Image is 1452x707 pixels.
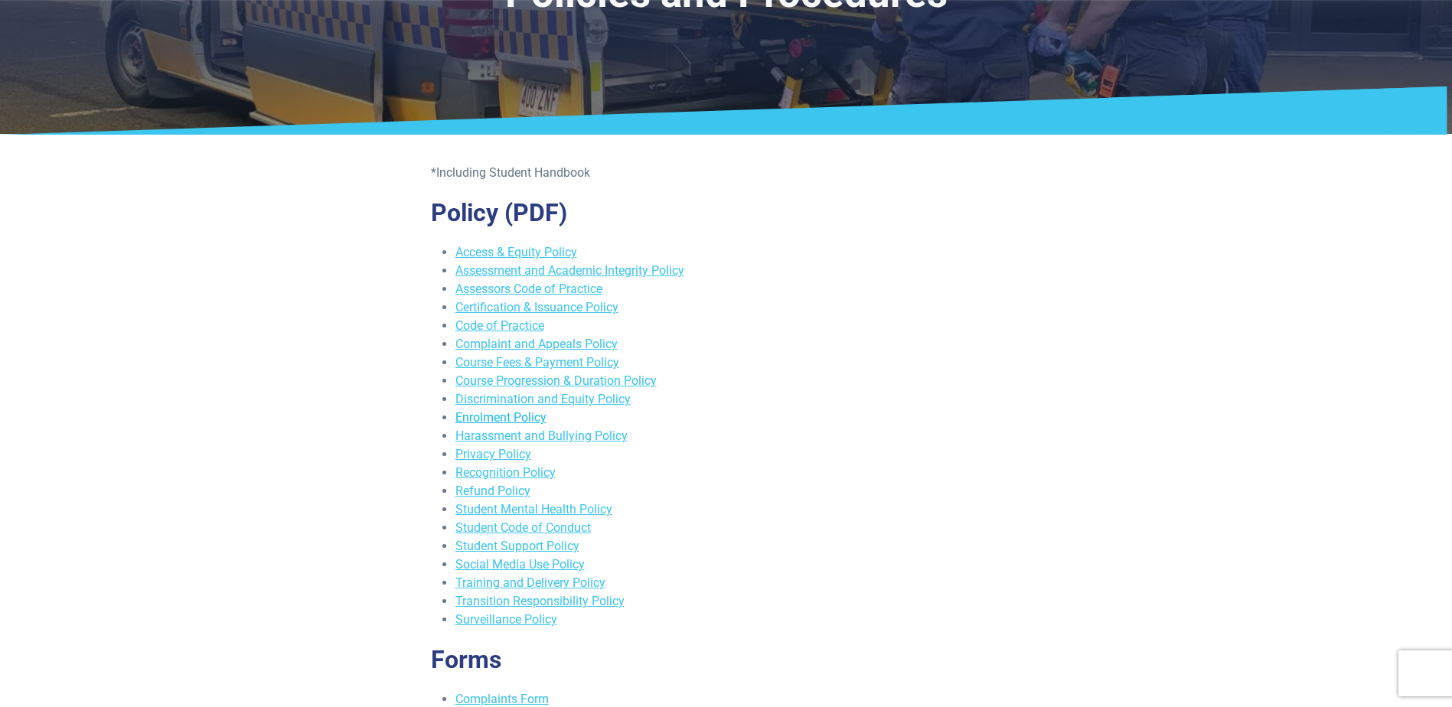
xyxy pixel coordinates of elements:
[455,594,625,608] a: Transition Responsibility Policy
[455,428,628,443] a: Harassment and Bullying Policy
[455,337,618,351] a: Complaint and Appeals Policy
[455,484,530,498] a: Refund Policy
[455,557,585,572] a: Social Media Use Policy
[431,198,1022,227] h2: Policy (PDF)
[455,373,657,388] a: Course Progression & Duration Policy
[455,575,605,590] a: Training and Delivery Policy
[455,282,602,296] a: Assessors Code of Practice
[455,502,612,516] a: Student Mental Health Policy
[455,410,547,425] a: Enrolment Policy
[455,300,618,314] a: Certification & Issuance Policy
[455,318,544,333] a: Code of Practice
[455,612,557,627] a: Surveillance Policy
[431,164,1022,182] p: *Including Student Handbook
[455,539,579,553] a: Student Support Policy
[431,645,1022,674] h2: Forms
[455,447,531,461] a: Privacy Policy
[455,520,591,535] a: Student Code of Conduct
[455,392,631,406] a: Discrimination and Equity Policy
[455,465,556,480] a: Recognition Policy
[455,692,549,706] a: Complaints Form
[455,355,619,370] a: Course Fees & Payment Policy
[455,263,684,278] a: Assessment and Academic Integrity Policy
[455,245,577,259] a: Access & Equity Policy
